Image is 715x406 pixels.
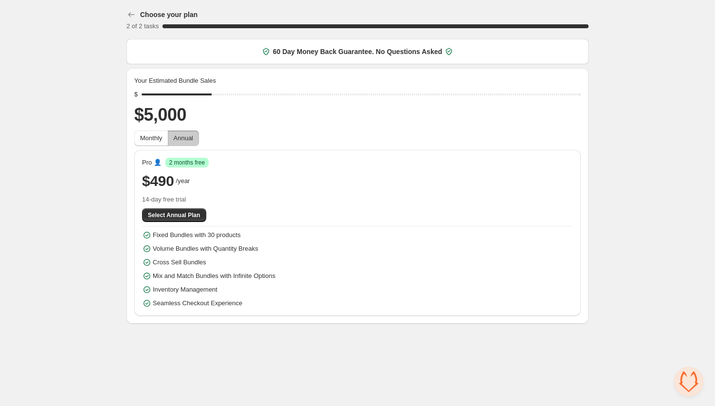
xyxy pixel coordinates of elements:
[153,285,217,295] span: Inventory Management
[140,10,197,19] h3: Choose your plan
[142,171,174,191] span: $490
[126,22,159,30] span: 2 of 2 tasks
[674,367,703,396] div: Öppna chatt
[142,158,161,167] span: Pro 👤
[176,176,190,186] span: /year
[153,271,275,281] span: Mix and Match Bundles with Infinite Options
[273,47,442,56] span: 60 Day Money Back Guarantee. No Questions Asked
[169,159,205,166] span: 2 months free
[134,103,581,127] h2: $5,000
[134,130,168,146] button: Monthly
[134,90,138,99] div: $
[140,134,162,142] span: Monthly
[153,258,206,267] span: Cross Sell Bundles
[148,211,200,219] span: Select Annual Plan
[134,76,216,86] span: Your Estimated Bundle Sales
[142,208,206,222] button: Select Annual Plan
[168,130,199,146] button: Annual
[153,244,258,254] span: Volume Bundles with Quantity Breaks
[153,298,242,308] span: Seamless Checkout Experience
[142,195,573,204] span: 14-day free trial
[153,230,241,240] span: Fixed Bundles with 30 products
[174,134,193,142] span: Annual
